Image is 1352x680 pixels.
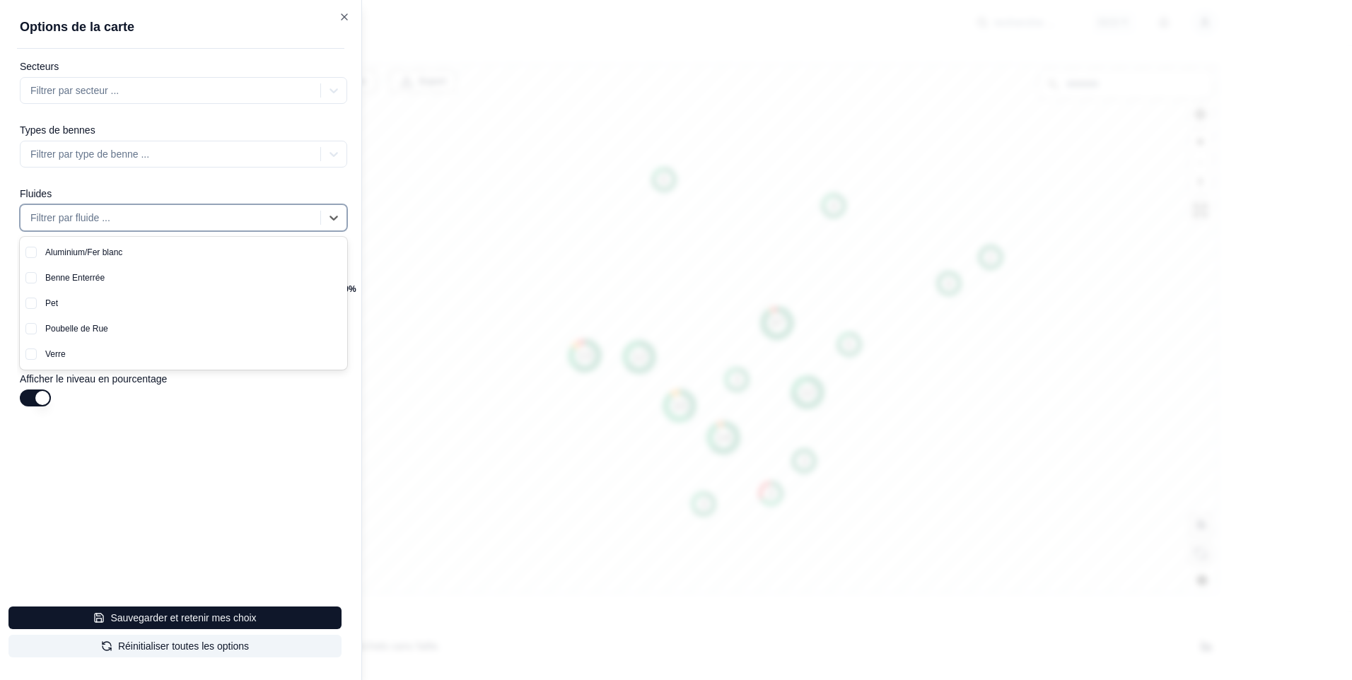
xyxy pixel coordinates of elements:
[37,316,347,341] div: Poubelle de Rue
[333,269,347,283] span: Maximum
[37,240,347,265] div: Aluminium/Fer blanc
[334,282,356,296] div: 100 %
[37,291,347,316] div: Pet
[37,341,347,367] div: Verre
[37,265,347,291] div: Benne Enterrée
